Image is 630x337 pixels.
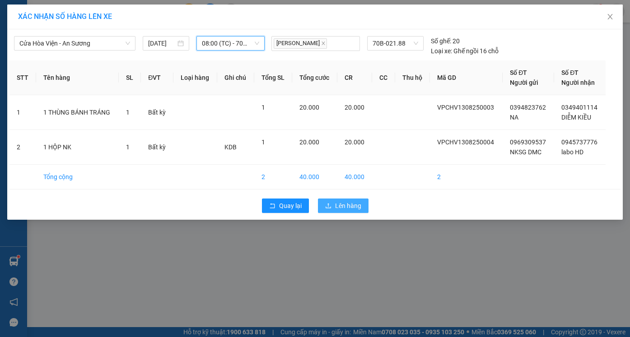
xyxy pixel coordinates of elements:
span: NKSG DMC [510,148,541,156]
span: 0394823762 [510,104,546,111]
th: Tổng SL [254,60,292,95]
span: 20.000 [299,138,319,146]
span: 0969309537 [510,138,546,146]
span: Bến xe [GEOGRAPHIC_DATA] [71,14,121,26]
th: Mã GD [430,60,503,95]
span: VPCHV1308250004 [437,138,494,146]
span: In ngày: [3,65,55,71]
td: 2 [9,130,36,165]
span: 20.000 [345,138,364,146]
span: rollback [269,203,275,210]
div: Ghế ngồi 16 chỗ [431,46,499,56]
span: 0349401114 [561,104,597,111]
span: 1 [126,143,130,151]
span: close [607,13,614,20]
span: Lên hàng [335,201,361,211]
span: Số ghế: [431,36,451,46]
th: CR [337,60,372,95]
span: Quay lại [279,201,302,211]
span: VPCHV1308250003 [437,104,494,111]
span: Số ĐT [561,69,579,76]
span: Người gửi [510,79,538,86]
span: 0945737776 [561,138,597,146]
span: XÁC NHẬN SỐ HÀNG LÊN XE [18,12,112,21]
span: [PERSON_NAME] [274,38,327,49]
span: Cửa Hòa Viện - An Sương [19,37,130,50]
button: rollbackQuay lại [262,199,309,213]
span: 08:00 (TC) - 70B-021.88 [202,37,259,50]
span: 1 [261,104,265,111]
td: Tổng cộng [36,165,119,189]
button: uploadLên hàng [318,199,369,213]
span: 1 [261,138,265,146]
div: 20 [431,36,460,46]
td: Bất kỳ [141,95,173,130]
th: Thu hộ [395,60,430,95]
span: 20.000 [299,104,319,111]
span: Loại xe: [431,46,452,56]
span: [PERSON_NAME]: [3,58,99,64]
th: Tên hàng [36,60,119,95]
span: ----------------------------------------- [24,49,111,56]
span: 20.000 [345,104,364,111]
strong: ĐỒNG PHƯỚC [71,5,124,13]
td: 40.000 [292,165,337,189]
span: 01 Võ Văn Truyện, KP.1, Phường 2 [71,27,124,38]
span: NA [510,114,518,121]
td: Bất kỳ [141,130,173,165]
span: Hotline: 19001152 [71,40,111,46]
span: 07:40:37 [DATE] [20,65,55,71]
td: 1 [9,95,36,130]
span: KDB [224,143,237,151]
input: 13/08/2025 [148,38,176,48]
td: 1 HỘP NK [36,130,119,165]
img: logo [3,5,43,45]
span: Người nhận [561,79,595,86]
span: labo HD [561,148,583,156]
span: close [321,41,326,46]
td: 1 THÙNG BÁNH TRÁNG [36,95,119,130]
span: Số ĐT [510,69,527,76]
span: upload [325,203,331,210]
td: 2 [254,165,292,189]
th: SL [119,60,141,95]
th: Tổng cước [292,60,337,95]
td: 2 [430,165,503,189]
span: 70B-021.88 [373,37,418,50]
th: STT [9,60,36,95]
th: Ghi chú [217,60,254,95]
span: 1 [126,109,130,116]
th: ĐVT [141,60,173,95]
th: Loại hàng [173,60,217,95]
span: DIỄM KIỀU [561,114,591,121]
span: VPCHV1308250004 [45,57,99,64]
th: CC [372,60,395,95]
td: 40.000 [337,165,372,189]
button: Close [597,5,623,30]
